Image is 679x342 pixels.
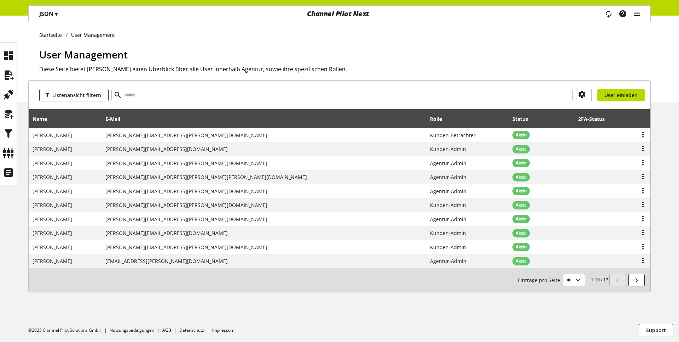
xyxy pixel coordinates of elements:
span: [PERSON_NAME] [33,216,72,223]
span: Aktiv [516,132,527,138]
span: Aktiv [516,188,527,194]
span: [PERSON_NAME] [33,202,72,208]
small: 1-10 / 17 [518,274,608,286]
div: Name [33,115,54,123]
span: Aktiv [516,202,527,208]
span: [PERSON_NAME] [33,132,72,139]
span: Kunden-Admin [430,244,466,251]
span: [PERSON_NAME] [33,160,72,167]
span: [PERSON_NAME] [33,146,72,152]
span: [PERSON_NAME] [33,188,72,195]
span: Aktiv [516,146,527,152]
span: [PERSON_NAME][EMAIL_ADDRESS][PERSON_NAME][DOMAIN_NAME] [105,188,267,195]
span: [PERSON_NAME][EMAIL_ADDRESS][PERSON_NAME][DOMAIN_NAME] [105,132,267,139]
span: [EMAIL_ADDRESS][PERSON_NAME][DOMAIN_NAME] [105,258,228,264]
a: User einladen [597,89,645,101]
button: Listenansicht filtern [39,89,109,101]
div: Status [512,115,535,123]
span: Kunden-Admin [430,202,466,208]
div: Rolle [430,115,449,123]
a: Nutzungsbedingungen [110,327,154,333]
a: Impressum [212,327,234,333]
span: Agentur-Admin [430,188,466,195]
a: Startseite [39,31,66,39]
span: [PERSON_NAME][EMAIL_ADDRESS][PERSON_NAME][DOMAIN_NAME] [105,216,267,223]
div: E-Mail [105,115,127,123]
span: Support [646,326,666,334]
li: ©2025 Channel Pilot Solutions GmbH [28,327,110,333]
span: Kunden-Admin [430,230,466,236]
span: [PERSON_NAME] [33,174,72,180]
span: [PERSON_NAME][EMAIL_ADDRESS][DOMAIN_NAME] [105,146,228,152]
span: ▾ [55,10,58,18]
span: Einträge pro Seite [518,276,563,284]
span: [PERSON_NAME][EMAIL_ADDRESS][PERSON_NAME][DOMAIN_NAME] [105,202,267,208]
span: Aktiv [516,174,527,180]
span: Aktiv [516,160,527,166]
span: Kunden-Betrachter [430,132,476,139]
span: Aktiv [516,244,527,250]
span: [PERSON_NAME][EMAIL_ADDRESS][PERSON_NAME][PERSON_NAME][DOMAIN_NAME] [105,174,307,180]
a: AGB [162,327,171,333]
span: [PERSON_NAME][EMAIL_ADDRESS][DOMAIN_NAME] [105,230,228,236]
span: Aktiv [516,258,527,264]
span: Agentur-Admin [430,258,466,264]
a: Datenschutz [179,327,204,333]
span: Listenansicht filtern [52,91,101,99]
div: 2FA-Status [578,112,623,126]
nav: main navigation [28,5,651,22]
span: Agentur-Admin [430,216,466,223]
span: [PERSON_NAME] [33,230,72,236]
span: User einladen [604,91,638,99]
span: [PERSON_NAME] [33,258,72,264]
span: Aktiv [516,230,527,236]
h2: Diese Seite bietet [PERSON_NAME] einen Überblick über alle User innerhalb Agentur, sowie ihre spe... [39,65,651,73]
span: [PERSON_NAME][EMAIL_ADDRESS][PERSON_NAME][DOMAIN_NAME] [105,244,267,251]
p: JSON [39,10,58,18]
span: Agentur-Admin [430,160,466,167]
span: Kunden-Admin [430,146,466,152]
button: Support [639,324,673,336]
span: [PERSON_NAME] [33,244,72,251]
span: [PERSON_NAME][EMAIL_ADDRESS][PERSON_NAME][DOMAIN_NAME] [105,160,267,167]
span: Aktiv [516,216,527,222]
span: Agentur-Admin [430,174,466,180]
span: User Management [39,48,128,61]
